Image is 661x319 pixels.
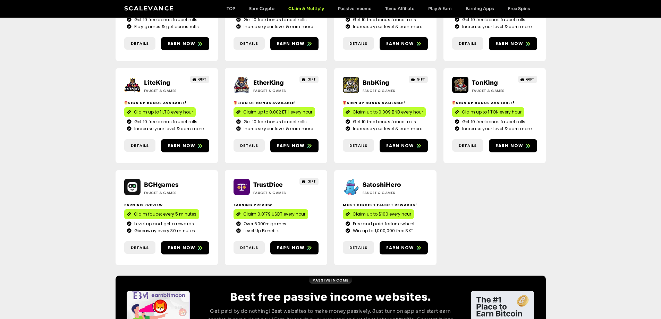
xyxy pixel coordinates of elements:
[124,202,209,208] h2: Earning Preview
[134,211,196,217] span: Claim faucet every 5 minutes
[234,107,315,117] a: Claim up to 0.002 ETH every hour
[363,88,406,93] h2: Faucet & Games
[234,209,308,219] a: Claim 0.0179 USDT every hour
[351,126,422,132] span: Increase your level & earn more
[452,37,483,50] a: Details
[417,77,425,82] span: GIFT
[270,139,319,152] a: Earn now
[472,88,515,93] h2: Faucet & Games
[343,241,374,254] a: Details
[168,41,196,47] span: Earn now
[240,41,258,47] span: Details
[253,79,284,86] a: EtherKing
[363,190,406,195] h2: Faucet & Games
[386,143,414,149] span: Earn now
[243,211,305,217] span: Claim 0.0179 USDT every hour
[495,143,524,149] span: Earn now
[489,37,537,50] a: Earn now
[270,241,319,254] a: Earn now
[363,79,389,86] a: BnbKing
[343,100,428,106] h2: Sign Up Bonus Available!
[452,107,524,117] a: Claim up to 1 TON every hour
[353,109,423,115] span: Claim up to 0.009 BNB every hour
[459,143,477,149] span: Details
[124,139,155,152] a: Details
[144,88,187,93] h2: Faucet & Games
[277,143,305,149] span: Earn now
[277,41,305,47] span: Earn now
[452,101,456,104] img: 🎁
[242,17,307,23] span: Get 10 free bonus faucet rolls
[386,41,414,47] span: Earn now
[133,228,195,234] span: Giveaway every 30 minutes
[190,76,209,83] a: GIFT
[242,228,280,234] span: Level Up Benefits
[131,143,149,149] span: Details
[378,6,421,11] a: Temu Affiliate
[133,119,198,125] span: Get 10 free bonus faucet rolls
[240,143,258,149] span: Details
[124,209,199,219] a: Claim faucet every 5 minutes
[351,228,413,234] span: Win up to 1,000,000 free SXT
[253,181,283,188] a: TrustDice
[234,100,319,106] h2: Sign Up Bonus Available!
[299,76,319,83] a: GIFT
[243,109,312,115] span: Claim up to 0.002 ETH every hour
[343,202,428,208] h2: Most highest faucet rewards!
[168,245,196,251] span: Earn now
[270,37,319,50] a: Earn now
[307,179,316,184] span: GIFT
[386,245,414,251] span: Earn now
[133,126,204,132] span: Increase your level & earn more
[242,119,307,125] span: Get 10 free bonus faucet rolls
[242,6,281,11] a: Earn Crypto
[409,76,428,83] a: GIFT
[124,100,209,106] h2: Sign Up Bonus Available!
[460,119,526,125] span: Get 10 free bonus faucet rolls
[234,139,265,152] a: Details
[198,77,207,82] span: GIFT
[281,6,331,11] a: Claim & Multiply
[144,190,187,195] h2: Faucet & Games
[353,211,411,217] span: Claim up to $100 every hour
[343,107,426,117] a: Claim up to 0.009 BNB every hour
[351,17,416,23] span: Get 10 free bonus faucet rolls
[242,24,313,30] span: Increase your level & earn more
[313,278,349,283] span: Passive Income
[380,139,428,152] a: Earn now
[299,178,319,185] a: GIFT
[349,143,367,149] span: Details
[459,6,501,11] a: Earning Apps
[526,77,535,82] span: GIFT
[343,37,374,50] a: Details
[343,209,414,219] a: Claim up to $100 every hour
[277,245,305,251] span: Earn now
[240,245,258,251] span: Details
[234,37,265,50] a: Details
[343,101,346,104] img: 🎁
[343,139,374,152] a: Details
[518,76,537,83] a: GIFT
[144,181,179,188] a: BCHgames
[134,109,193,115] span: Claim up to 1 LTC every hour
[351,24,422,30] span: Increase your level & earn more
[489,139,537,152] a: Earn now
[124,5,174,12] a: Scalevance
[124,107,196,117] a: Claim up to 1 LTC every hour
[234,241,265,254] a: Details
[242,221,287,227] span: Over 6000+ games
[472,79,498,86] a: TonKing
[144,79,170,86] a: LiteKing
[131,245,149,251] span: Details
[309,277,352,284] a: Passive Income
[234,101,237,104] img: 🎁
[349,245,367,251] span: Details
[331,6,378,11] a: Passive Income
[133,221,194,227] span: Level up and get a rewards
[349,41,367,47] span: Details
[202,291,460,303] h2: Best free passive income websites.
[462,109,522,115] span: Claim up to 1 TON every hour
[161,37,209,50] a: Earn now
[351,221,414,227] span: Free and paid fortune wheel
[452,139,483,152] a: Details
